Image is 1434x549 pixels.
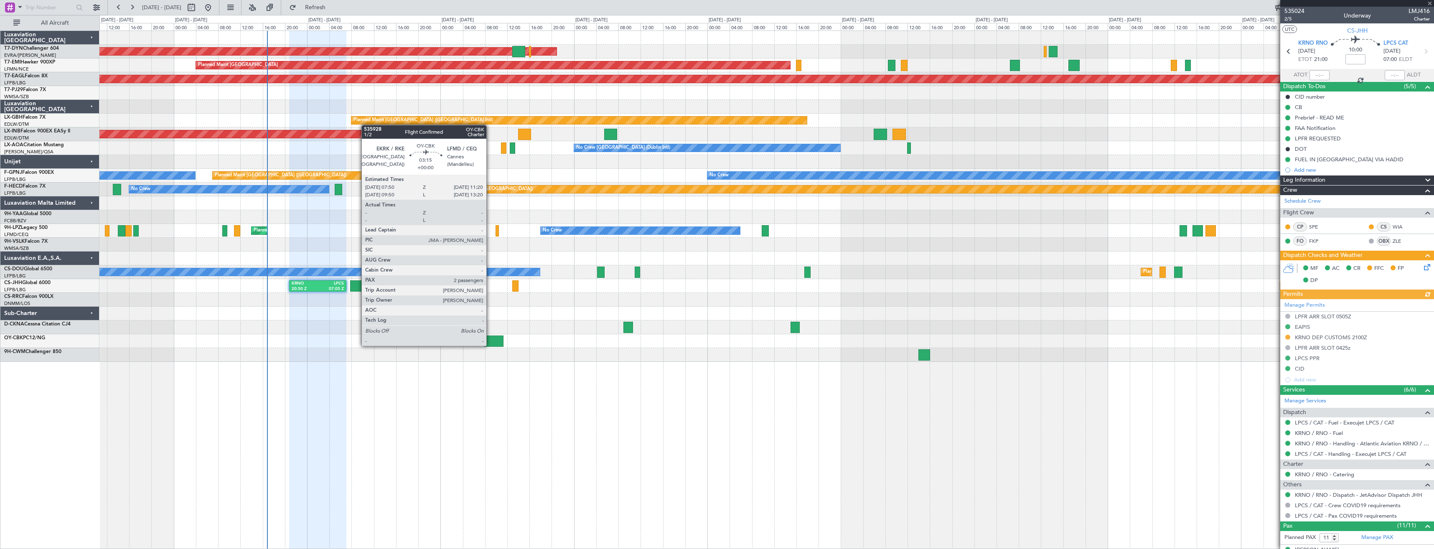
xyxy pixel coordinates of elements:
span: FFC [1374,264,1384,273]
span: Charter [1283,460,1303,469]
a: LX-GBHFalcon 7X [4,115,46,120]
div: Underway [1344,11,1371,20]
div: 08:00 [485,23,507,30]
div: FAA Notification [1295,125,1335,132]
div: [DATE] - [DATE] [976,17,1008,24]
div: 20:00 [552,23,574,30]
div: FUEL IN [GEOGRAPHIC_DATA] VIA HADID [1295,156,1403,163]
span: (11/11) [1397,521,1416,530]
div: 12:00 [641,23,663,30]
span: [DATE] - [DATE] [142,4,181,11]
span: Dispatch Checks and Weather [1283,251,1363,260]
a: ZLE [1393,237,1411,245]
button: All Aircraft [9,16,91,30]
span: MF [1310,264,1318,273]
div: 20:00 [151,23,173,30]
span: (6/6) [1404,385,1416,394]
div: [DATE] - [DATE] [709,17,741,24]
div: Prebrief - READ ME [1295,114,1344,121]
a: F-HECDFalcon 7X [4,184,46,189]
a: LFPB/LBG [4,273,26,279]
span: F-HECD [4,184,23,189]
span: LX-INB [4,129,20,134]
span: LX-AOA [4,142,23,147]
div: FO [1293,236,1307,246]
a: KRNO / RNO - Fuel [1295,430,1343,437]
div: No Crew [GEOGRAPHIC_DATA] (Dublin Intl) [576,142,670,154]
div: [DATE] - [DATE] [575,17,608,24]
div: 16:00 [1063,23,1086,30]
span: Dispatch To-Dos [1283,82,1325,91]
span: Leg Information [1283,175,1325,185]
div: CS [1377,222,1391,231]
a: LPCS / CAT - Crew COVID19 requirements [1295,502,1401,509]
span: CS-JHH [1347,26,1368,35]
div: 12:00 [774,23,796,30]
div: 00:00 [174,23,196,30]
div: 08:00 [1152,23,1175,30]
div: 00:00 [574,23,596,30]
span: T7-PJ29 [4,87,23,92]
div: No Crew [543,224,562,237]
span: Charter [1409,15,1430,23]
div: 16:00 [796,23,819,30]
a: SPE [1309,223,1328,231]
a: T7-DYNChallenger 604 [4,46,59,51]
div: 08:00 [752,23,774,30]
span: ELDT [1399,56,1412,64]
div: Planned Maint [GEOGRAPHIC_DATA] ([GEOGRAPHIC_DATA]) [215,169,346,182]
a: CS-JHHGlobal 6000 [4,280,51,285]
div: 16:00 [263,23,285,30]
a: KRNO / RNO - Catering [1295,471,1354,478]
button: Refresh [285,1,336,14]
span: 9H-CWM [4,349,25,354]
a: EDLW/DTM [4,135,29,141]
div: 04:00 [329,23,351,30]
div: 12:00 [908,23,930,30]
a: LFPB/LBG [4,287,26,293]
a: WIA [1393,223,1411,231]
div: 20:00 [285,23,307,30]
div: 04:00 [1264,23,1286,30]
span: 07:00 [1383,56,1397,64]
a: DNMM/LOS [4,300,30,307]
div: 20:00 [1086,23,1108,30]
div: 20:00 [1219,23,1241,30]
a: FCBB/BZV [4,218,26,224]
div: No Crew [131,183,150,196]
a: LFPB/LBG [4,176,26,183]
div: [DATE] - [DATE] [842,17,874,24]
span: Flight Crew [1283,208,1314,218]
a: KRNO / RNO - Handling - Atlantic Aviation KRNO / RNO [1295,440,1430,447]
div: 08:00 [218,23,240,30]
div: [DATE] - [DATE] [442,17,474,24]
div: Add new [1294,166,1430,173]
div: KRNO [292,281,318,287]
div: CP [1293,222,1307,231]
div: 12:00 [107,23,129,30]
span: LMJ416 [1409,7,1430,15]
span: T7-DYN [4,46,23,51]
div: 12:00 [507,23,529,30]
div: 16:00 [396,23,418,30]
div: Planned Maint [GEOGRAPHIC_DATA] ([GEOGRAPHIC_DATA] Intl) [353,114,493,127]
span: Refresh [298,5,333,10]
span: Dispatch [1283,408,1306,417]
span: T7-EAGL [4,74,25,79]
a: EDLW/DTM [4,121,29,127]
div: 07:05 Z [318,286,343,292]
a: Manage Services [1284,397,1326,405]
span: ATOT [1294,71,1307,79]
span: 535024 [1284,7,1304,15]
a: 9H-CWMChallenger 850 [4,349,61,354]
span: F-GPNJ [4,170,22,175]
a: WMSA/SZB [4,245,29,252]
span: CS-JHH [4,280,22,285]
a: WMSA/SZB [4,94,29,100]
a: LFPB/LBG [4,190,26,196]
span: LX-GBH [4,115,23,120]
a: F-GPNJFalcon 900EX [4,170,54,175]
input: Trip Number [25,1,74,14]
div: 08:00 [618,23,641,30]
a: LX-AOACitation Mustang [4,142,64,147]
